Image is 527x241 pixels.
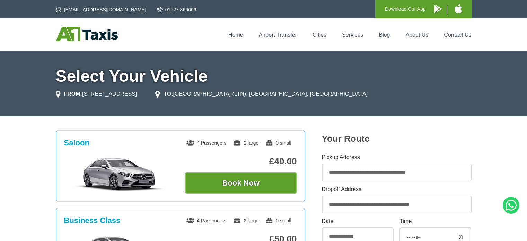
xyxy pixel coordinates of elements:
h3: Business Class [64,216,121,225]
a: [EMAIL_ADDRESS][DOMAIN_NAME] [56,6,146,13]
h2: Your Route [322,134,472,144]
img: A1 Taxis iPhone App [455,4,462,13]
li: [GEOGRAPHIC_DATA] (LTN), [GEOGRAPHIC_DATA], [GEOGRAPHIC_DATA] [155,90,368,98]
p: Download Our App [385,5,426,14]
span: 0 small [265,218,291,223]
label: Time [399,218,471,224]
a: Contact Us [444,32,471,38]
a: Blog [379,32,390,38]
span: 0 small [265,140,291,146]
a: Services [342,32,363,38]
button: Book Now [185,172,297,194]
h1: Select Your Vehicle [56,68,472,85]
strong: FROM: [64,91,82,97]
label: Date [322,218,394,224]
img: Saloon [68,157,172,192]
span: 2 large [233,140,258,146]
span: 4 Passengers [186,140,227,146]
strong: TO: [164,91,173,97]
a: Airport Transfer [259,32,297,38]
a: 01727 866666 [157,6,196,13]
img: A1 Taxis St Albans LTD [56,27,118,41]
li: [STREET_ADDRESS] [56,90,137,98]
label: Pickup Address [322,155,472,160]
img: A1 Taxis Android App [434,5,442,13]
label: Dropoff Address [322,187,472,192]
a: Cities [313,32,326,38]
p: £40.00 [185,156,297,167]
span: 2 large [233,218,258,223]
a: About Us [406,32,429,38]
a: Home [228,32,243,38]
span: 4 Passengers [186,218,227,223]
h3: Saloon [64,138,89,147]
